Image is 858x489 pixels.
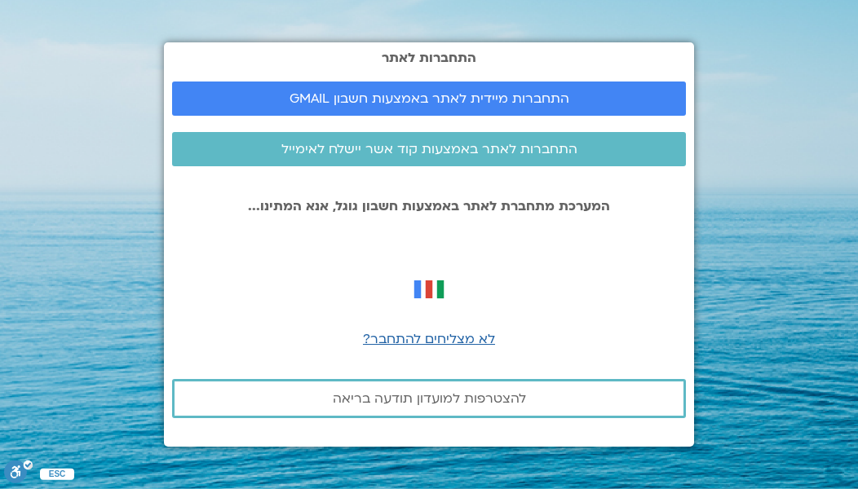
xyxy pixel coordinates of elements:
span: התחברות מיידית לאתר באמצעות חשבון GMAIL [290,91,569,106]
a: התחברות מיידית לאתר באמצעות חשבון GMAIL [172,81,686,116]
a: להצטרפות למועדון תודעה בריאה [172,379,686,418]
p: המערכת מתחברת לאתר באמצעות חשבון גוגל, אנא המתינו... [172,199,686,214]
span: להצטרפות למועדון תודעה בריאה [333,391,526,406]
h2: התחברות לאתר [172,51,686,65]
a: התחברות לאתר באמצעות קוד אשר יישלח לאימייל [172,132,686,166]
a: לא מצליחים להתחבר? [363,330,495,348]
span: התחברות לאתר באמצעות קוד אשר יישלח לאימייל [281,142,577,156]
